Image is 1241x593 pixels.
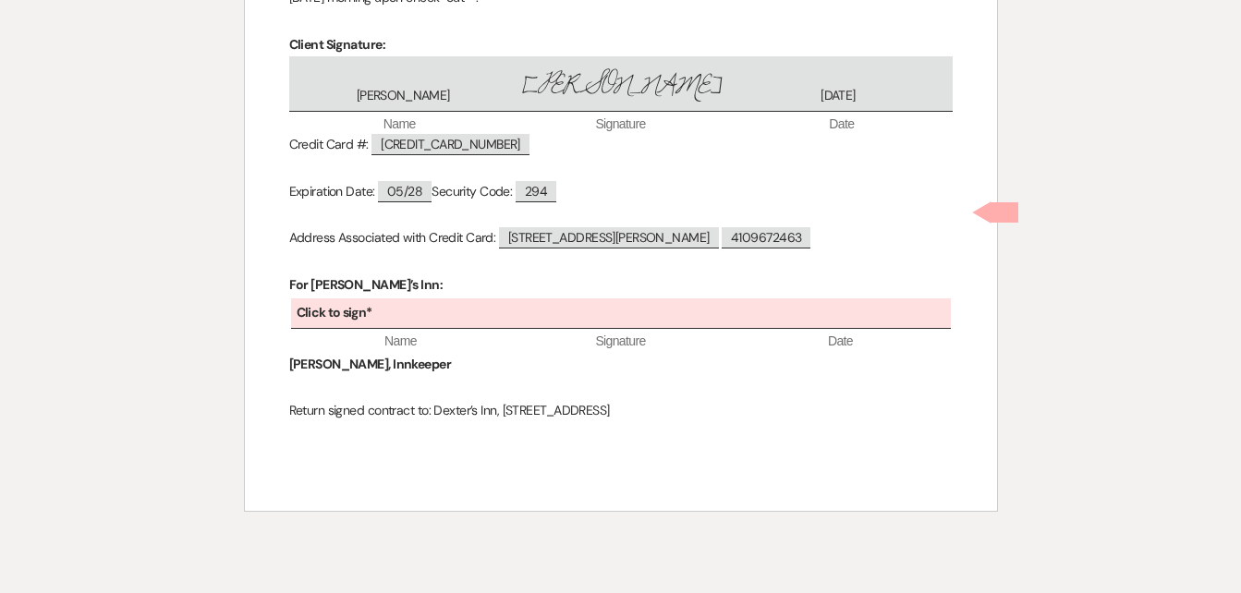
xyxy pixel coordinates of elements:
[512,66,729,105] span: [PERSON_NAME]
[731,333,951,351] span: Date
[289,133,953,156] p: Credit Card #:
[731,115,952,134] span: Date
[729,87,946,105] span: [DATE]
[289,226,953,249] p: Address Associated with Credit Card:
[371,134,529,155] span: [CREDIT_CARD_NUMBER]
[511,333,731,351] span: Signature
[499,227,719,248] span: [STREET_ADDRESS][PERSON_NAME]
[289,36,385,53] strong: Client Signature:
[289,276,444,293] strong: For [PERSON_NAME]’s Inn:
[722,227,810,248] span: 4109672463
[289,180,953,203] p: Expiration Date: Security Code:
[516,181,556,202] span: 294
[378,181,432,202] span: 05/28
[289,399,953,422] p: Return signed contract to: Dexter’s Inn, [STREET_ADDRESS]
[510,115,731,134] span: Signature
[291,333,511,351] span: Name
[289,115,510,134] span: Name
[289,356,452,372] strong: [PERSON_NAME], Innkeeper
[297,304,372,321] b: Click to sign*
[295,87,512,105] span: [PERSON_NAME]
